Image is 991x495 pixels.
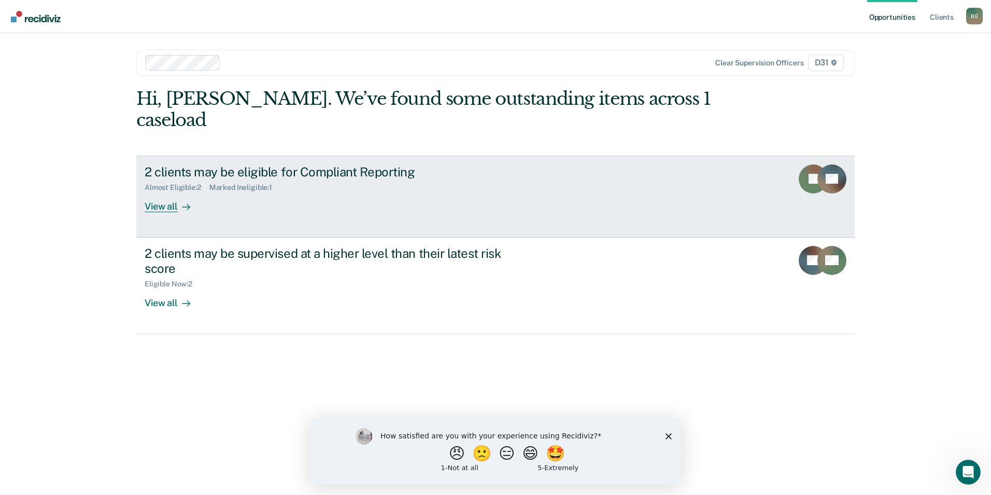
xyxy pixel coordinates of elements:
span: D31 [808,54,844,71]
img: Recidiviz [11,11,61,22]
a: 2 clients may be eligible for Compliant ReportingAlmost Eligible:2Marked Ineligible:1View all [136,156,855,238]
div: Almost Eligible : 2 [145,183,209,192]
div: Eligible Now : 2 [145,280,201,288]
div: 2 clients may be supervised at a higher level than their latest risk score [145,246,508,276]
iframe: Intercom live chat [956,460,981,485]
div: View all [145,192,203,212]
iframe: Survey by Kim from Recidiviz [310,418,681,485]
div: B E [966,8,983,24]
div: 2 clients may be eligible for Compliant Reporting [145,164,508,180]
button: Profile dropdown button [966,8,983,24]
a: 2 clients may be supervised at a higher level than their latest risk scoreEligible Now:2View all [136,238,855,334]
div: Clear supervision officers [715,59,803,67]
div: View all [145,288,203,309]
div: Marked Ineligible : 1 [209,183,280,192]
div: Hi, [PERSON_NAME]. We’ve found some outstanding items across 1 caseload [136,88,711,131]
